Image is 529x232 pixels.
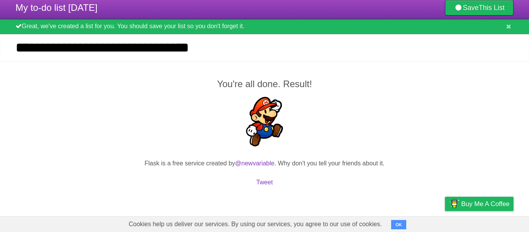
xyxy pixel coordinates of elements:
p: Flask is a free service created by . Why don't you tell your friends about it. [15,159,514,168]
span: My to-do list [DATE] [15,2,98,13]
button: OK [391,220,406,229]
h2: You're all done. Result! [15,77,514,91]
a: @newvariable [235,160,275,167]
b: This List [479,4,505,12]
img: Buy me a coffee [449,197,459,210]
span: Cookies help us deliver our services. By using our services, you agree to our use of cookies. [121,217,390,232]
span: Buy me a coffee [461,197,510,211]
a: Tweet [256,179,273,186]
img: Super Mario [240,97,289,146]
a: Buy me a coffee [445,197,514,211]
